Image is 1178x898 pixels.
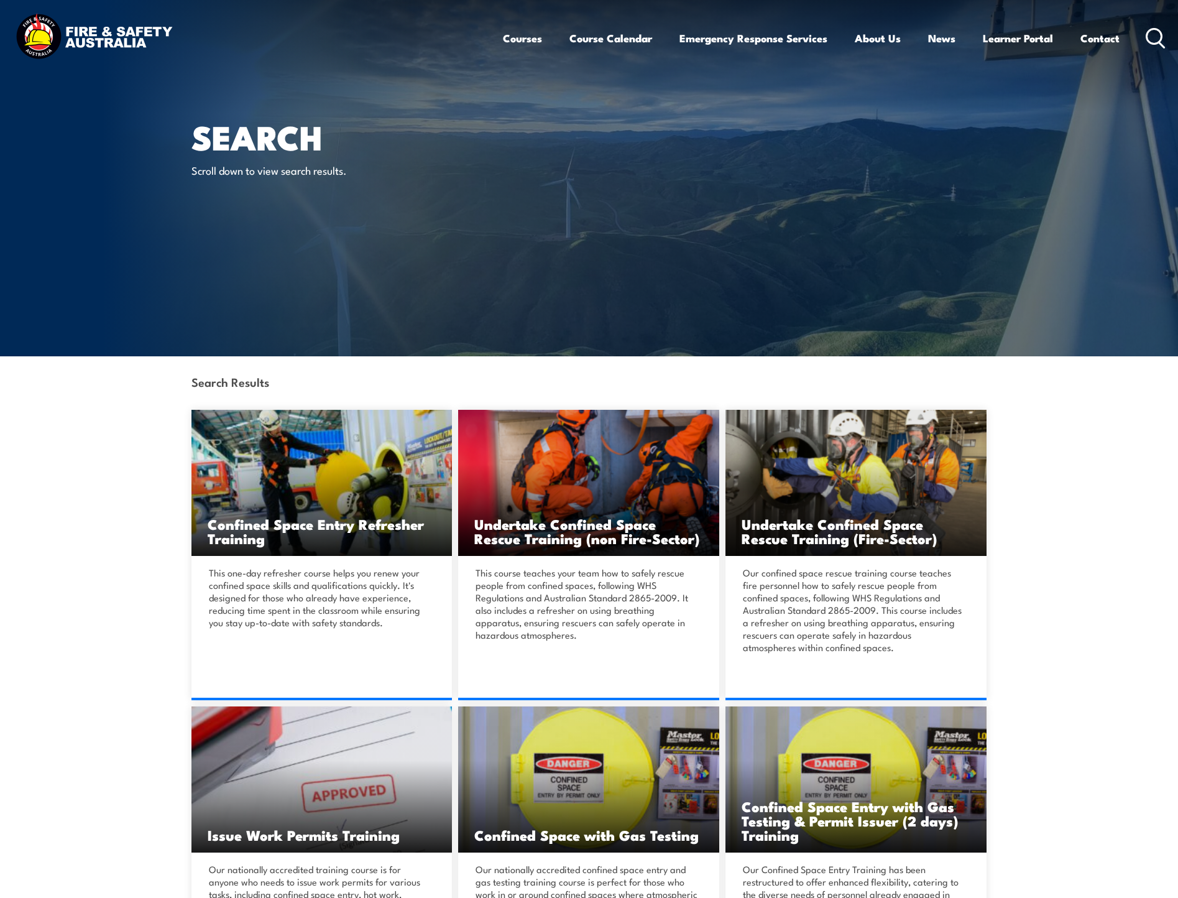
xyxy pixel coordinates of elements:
img: Confined Space Entry [725,706,987,853]
a: Contact [1080,22,1120,55]
h3: Issue Work Permits Training [208,828,436,842]
a: Emergency Response Services [679,22,827,55]
img: Confined Space Entry [458,706,719,853]
a: Confined Space with Gas Testing [458,706,719,853]
strong: Search Results [191,373,269,390]
img: Undertake Confined Space Rescue (Fire-Sector) TRAINING [725,410,987,556]
p: Scroll down to view search results. [191,163,418,177]
a: Confined Space Entry with Gas Testing & Permit Issuer (2 days) Training [725,706,987,853]
a: Confined Space Entry Refresher Training [191,410,453,556]
p: This course teaches your team how to safely rescue people from confined spaces, following WHS Reg... [476,567,698,641]
h3: Undertake Confined Space Rescue Training (Fire-Sector) [742,517,970,545]
a: About Us [855,22,901,55]
a: Courses [503,22,542,55]
a: Issue Work Permits Training [191,706,453,853]
a: Undertake Confined Space Rescue Training (non Fire-Sector) [458,410,719,556]
a: Learner Portal [983,22,1053,55]
img: Undertake Confined Space Rescue Training (non Fire-Sector) (2) [458,410,719,556]
h1: Search [191,122,499,151]
h3: Confined Space with Gas Testing [474,828,703,842]
a: News [928,22,955,55]
h3: Undertake Confined Space Rescue Training (non Fire-Sector) [474,517,703,545]
p: This one-day refresher course helps you renew your confined space skills and qualifications quick... [209,567,431,629]
h3: Confined Space Entry with Gas Testing & Permit Issuer (2 days) Training [742,799,970,842]
img: Issue Work Permits [191,706,453,853]
a: Course Calendar [569,22,652,55]
a: Undertake Confined Space Rescue Training (Fire-Sector) [725,410,987,556]
h3: Confined Space Entry Refresher Training [208,517,436,545]
img: Confined Space Entry Training [191,410,453,556]
p: Our confined space rescue training course teaches fire personnel how to safely rescue people from... [743,567,965,654]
